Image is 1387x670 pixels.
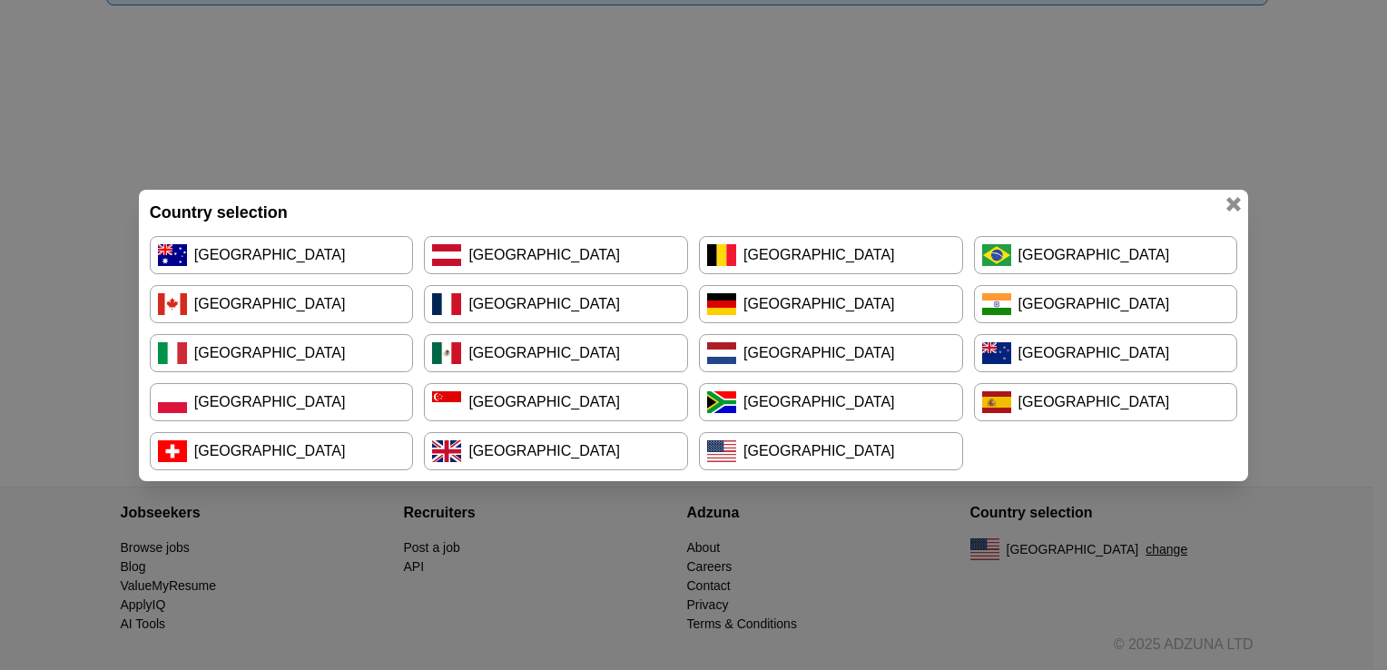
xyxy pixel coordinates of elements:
[974,236,1238,274] a: [GEOGRAPHIC_DATA]
[974,383,1238,421] a: [GEOGRAPHIC_DATA]
[150,236,414,274] a: [GEOGRAPHIC_DATA]
[424,236,688,274] a: [GEOGRAPHIC_DATA]
[150,285,414,323] a: [GEOGRAPHIC_DATA]
[699,334,963,372] a: [GEOGRAPHIC_DATA]
[424,432,688,470] a: [GEOGRAPHIC_DATA]
[974,285,1238,323] a: [GEOGRAPHIC_DATA]
[424,383,688,421] a: [GEOGRAPHIC_DATA]
[150,201,1237,225] h4: Country selection
[974,334,1238,372] a: [GEOGRAPHIC_DATA]
[424,285,688,323] a: [GEOGRAPHIC_DATA]
[699,236,963,274] a: [GEOGRAPHIC_DATA]
[699,285,963,323] a: [GEOGRAPHIC_DATA]
[424,334,688,372] a: [GEOGRAPHIC_DATA]
[150,383,414,421] a: [GEOGRAPHIC_DATA]
[150,432,414,470] a: [GEOGRAPHIC_DATA]
[699,432,963,470] a: [GEOGRAPHIC_DATA]
[699,383,963,421] a: [GEOGRAPHIC_DATA]
[150,334,414,372] a: [GEOGRAPHIC_DATA]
